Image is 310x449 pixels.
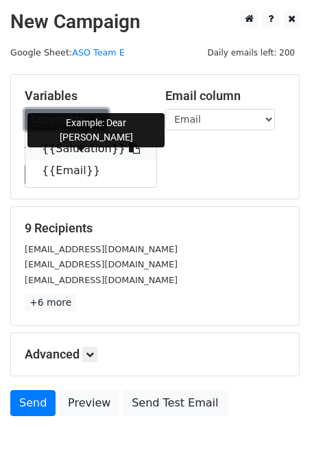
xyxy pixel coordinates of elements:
[10,47,125,58] small: Google Sheet:
[241,383,310,449] iframe: Chat Widget
[25,275,178,285] small: [EMAIL_ADDRESS][DOMAIN_NAME]
[27,113,165,147] div: Example: Dear [PERSON_NAME]
[25,244,178,254] small: [EMAIL_ADDRESS][DOMAIN_NAME]
[10,390,56,416] a: Send
[25,138,156,160] a: {{Salutation}}
[165,88,285,104] h5: Email column
[25,294,76,311] a: +6 more
[123,390,227,416] a: Send Test Email
[25,221,285,236] h5: 9 Recipients
[72,47,125,58] a: ASO Team E
[25,109,108,130] a: Copy/paste...
[59,390,119,416] a: Preview
[25,88,145,104] h5: Variables
[25,160,156,182] a: {{Email}}
[25,259,178,269] small: [EMAIL_ADDRESS][DOMAIN_NAME]
[202,47,300,58] a: Daily emails left: 200
[25,347,285,362] h5: Advanced
[10,10,300,34] h2: New Campaign
[202,45,300,60] span: Daily emails left: 200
